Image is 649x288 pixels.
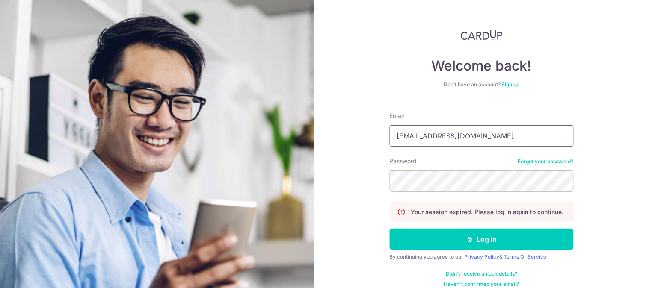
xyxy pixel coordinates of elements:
[390,253,574,260] div: By continuing you agree to our &
[518,158,574,165] a: Forgot your password?
[390,157,417,165] label: Password
[501,81,519,88] a: Sign up
[461,30,503,40] img: CardUp Logo
[444,281,519,288] a: Haven't confirmed your email?
[390,229,574,250] button: Log in
[390,112,404,120] label: Email
[504,253,547,260] a: Terms Of Service
[390,81,574,88] div: Don’t have an account?
[390,57,574,74] h4: Welcome back!
[390,125,574,147] input: Enter your Email
[411,208,564,216] p: Your session expired. Please log in again to continue.
[465,253,500,260] a: Privacy Policy
[446,270,517,277] a: Didn't receive unlock details?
